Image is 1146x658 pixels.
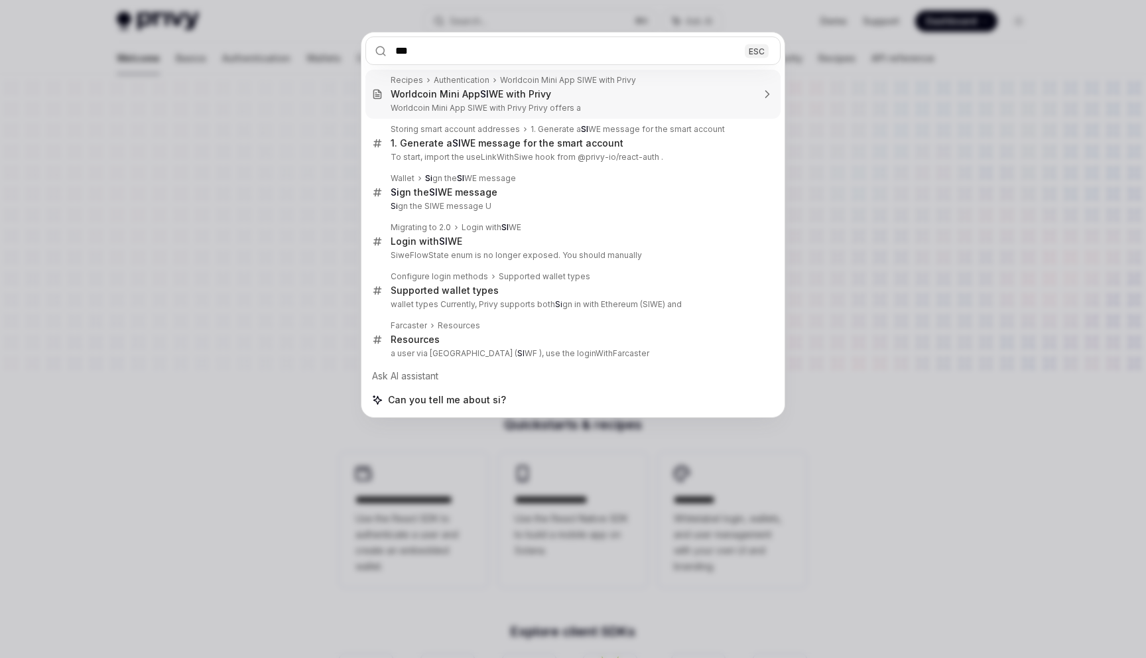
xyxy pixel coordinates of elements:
[500,75,636,86] div: Worldcoin Mini App SIWE with Privy
[391,201,753,212] p: gn the SIWE message U
[365,364,781,388] div: Ask AI assistant
[745,44,769,58] div: ESC
[391,103,753,113] p: Worldcoin Mini App SIWE with Privy Privy offers a
[434,75,489,86] div: Authentication
[391,285,499,296] div: Supported wallet types
[391,173,414,184] div: Wallet
[391,334,440,346] div: Resources
[501,222,509,232] b: SI
[425,173,432,183] b: Si
[391,235,462,247] div: Login with WE
[391,152,753,163] p: To start, import the useLinkWithSiwe hook from @privy-io/react-auth .
[388,393,506,407] span: Can you tell me about si?
[391,124,520,135] div: Storing smart account addresses
[391,75,423,86] div: Recipes
[531,124,725,135] div: 1. Generate a WE message for the smart account
[391,271,488,282] div: Configure login methods
[452,137,461,149] b: SI
[391,222,451,233] div: Migrating to 2.0
[429,186,438,198] b: SI
[555,299,562,309] b: Si
[391,299,753,310] p: wallet types Currently, Privy supports both gn in with Ethereum (SIWE) and
[480,88,489,99] b: SI
[391,201,398,211] b: Si
[439,235,448,247] b: SI
[457,173,464,183] b: SI
[517,348,525,358] b: SI
[391,250,753,261] p: SiweFlowState enum is no longer exposed. You should manually
[581,124,588,134] b: SI
[425,173,516,184] div: gn the WE message
[391,88,551,100] div: Worldcoin Mini App WE with Privy
[499,271,590,282] div: Supported wallet types
[391,137,623,149] div: 1. Generate a WE message for the smart account
[462,222,521,233] div: Login with WE
[391,320,427,331] div: Farcaster
[391,186,399,198] b: Si
[391,186,497,198] div: gn the WE message
[438,320,480,331] div: Resources
[391,348,753,359] p: a user via [GEOGRAPHIC_DATA] ( WF ), use the loginWithFarcaster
